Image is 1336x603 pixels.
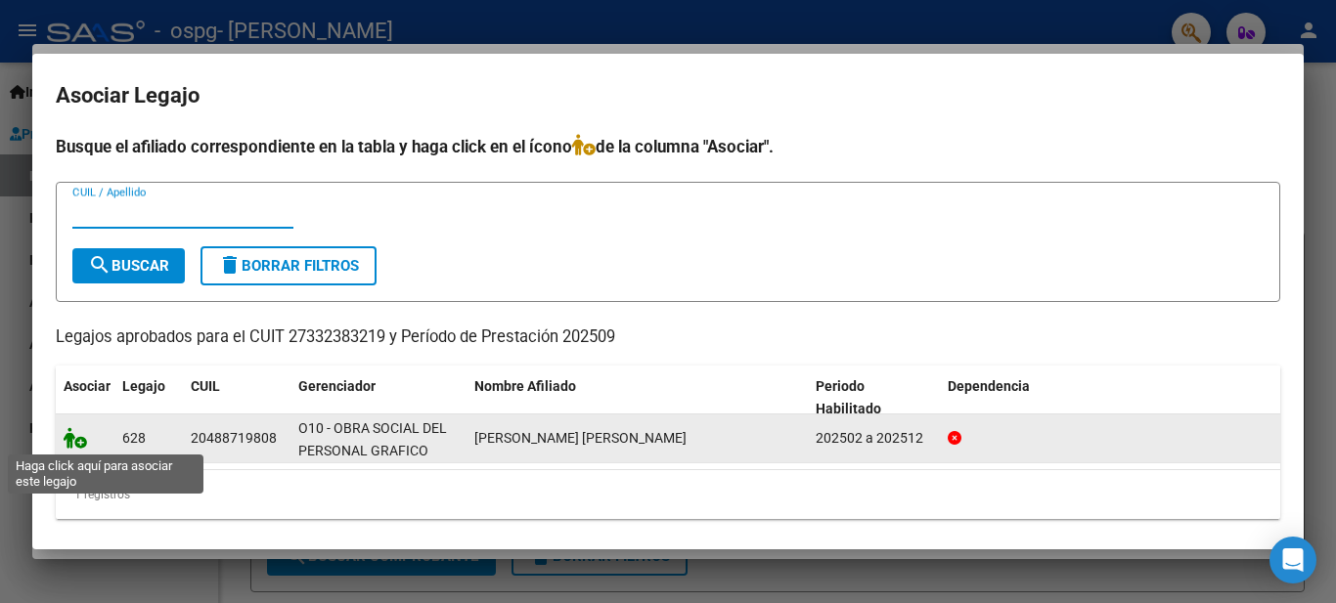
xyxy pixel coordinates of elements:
datatable-header-cell: Asociar [56,366,114,430]
mat-icon: delete [218,253,242,277]
span: O10 - OBRA SOCIAL DEL PERSONAL GRAFICO [298,420,447,458]
span: RODRIGUEZ LAUTARO FABIAN [474,430,687,446]
datatable-header-cell: Nombre Afiliado [467,366,808,430]
div: Open Intercom Messenger [1269,537,1316,583]
button: Buscar [72,248,185,283]
span: Buscar [88,257,169,275]
span: Asociar [64,378,111,394]
datatable-header-cell: Gerenciador [290,366,467,430]
span: 628 [122,430,146,446]
span: Dependencia [948,378,1030,394]
span: Legajo [122,378,165,394]
div: 1 registros [56,470,1280,519]
span: Nombre Afiliado [474,378,576,394]
span: Borrar Filtros [218,257,359,275]
datatable-header-cell: Legajo [114,366,183,430]
p: Legajos aprobados para el CUIT 27332383219 y Período de Prestación 202509 [56,325,1280,350]
div: 202502 a 202512 [816,427,932,450]
h2: Asociar Legajo [56,77,1280,114]
span: Gerenciador [298,378,376,394]
datatable-header-cell: CUIL [183,366,290,430]
button: Borrar Filtros [200,246,377,285]
span: CUIL [191,378,220,394]
div: 20488719808 [191,427,277,450]
datatable-header-cell: Periodo Habilitado [808,366,940,430]
datatable-header-cell: Dependencia [940,366,1281,430]
h4: Busque el afiliado correspondiente en la tabla y haga click en el ícono de la columna "Asociar". [56,134,1280,159]
span: Periodo Habilitado [816,378,881,416]
mat-icon: search [88,253,111,277]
